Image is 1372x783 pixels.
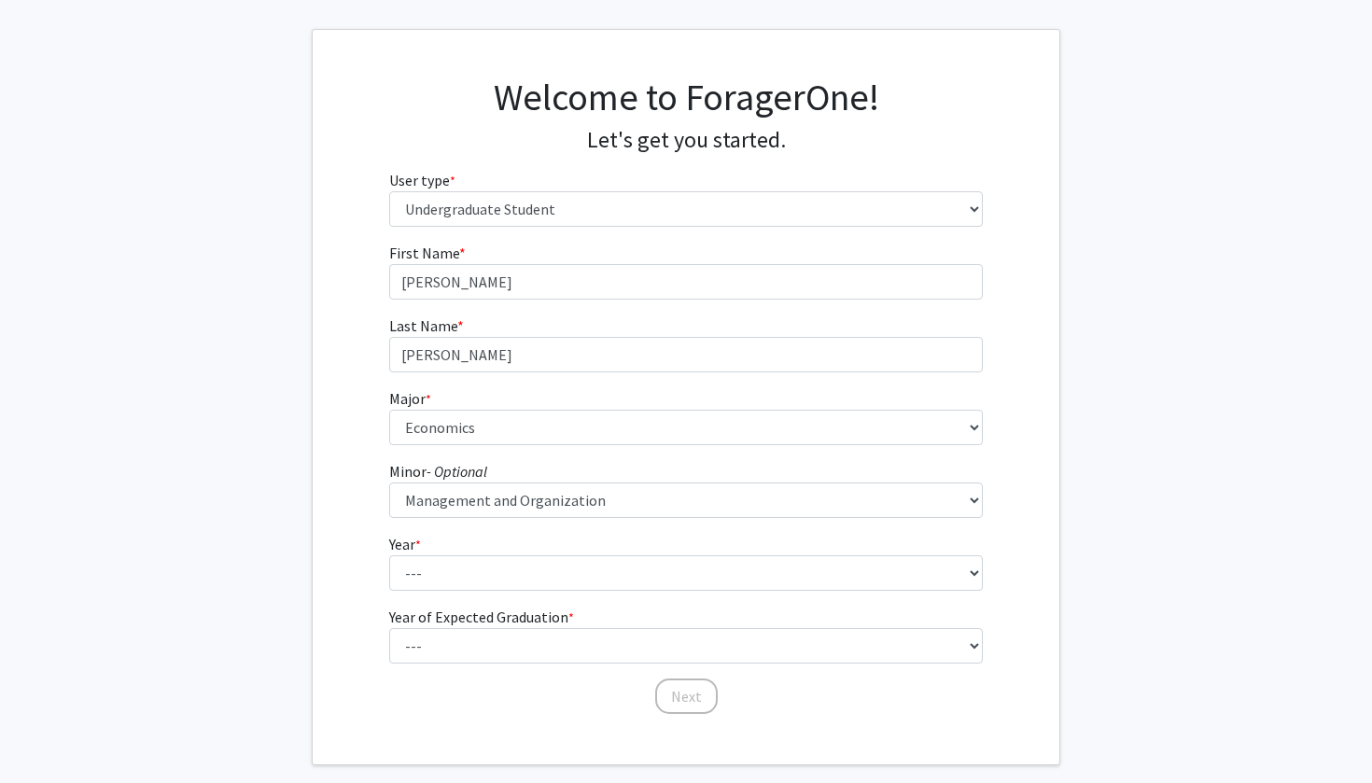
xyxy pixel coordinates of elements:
i: - Optional [427,462,487,481]
label: Minor [389,460,487,482]
h4: Let's get you started. [389,127,984,154]
span: First Name [389,244,459,262]
h1: Welcome to ForagerOne! [389,75,984,119]
iframe: Chat [14,699,79,769]
label: User type [389,169,455,191]
label: Year [389,533,421,555]
button: Next [655,678,718,714]
label: Major [389,387,431,410]
span: Last Name [389,316,457,335]
label: Year of Expected Graduation [389,606,574,628]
